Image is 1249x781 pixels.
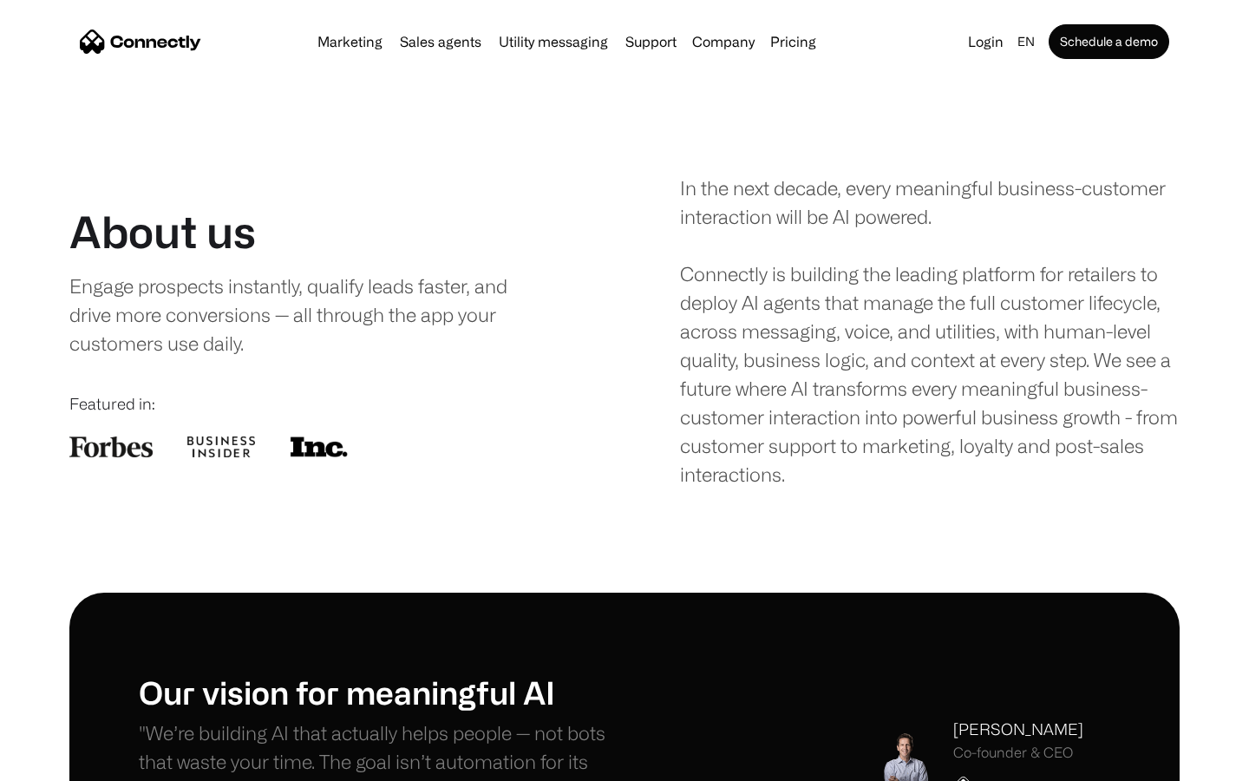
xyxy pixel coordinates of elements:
div: In the next decade, every meaningful business-customer interaction will be AI powered. Connectly ... [680,174,1180,489]
h1: About us [69,206,256,258]
ul: Language list [35,751,104,775]
div: [PERSON_NAME] [953,718,1083,741]
div: Company [692,30,755,54]
a: Marketing [311,35,389,49]
a: Schedule a demo [1049,24,1169,59]
a: home [80,29,201,55]
div: en [1017,30,1035,54]
a: Sales agents [393,35,488,49]
a: Login [961,30,1010,54]
div: Co-founder & CEO [953,745,1083,761]
div: en [1010,30,1045,54]
div: Engage prospects instantly, qualify leads faster, and drive more conversions — all through the ap... [69,272,544,358]
a: Utility messaging [492,35,615,49]
a: Pricing [763,35,823,49]
aside: Language selected: English [17,749,104,775]
div: Company [687,30,760,54]
h1: Our vision for meaningful AI [139,673,624,711]
div: Featured in: [69,392,569,416]
a: Support [618,35,683,49]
